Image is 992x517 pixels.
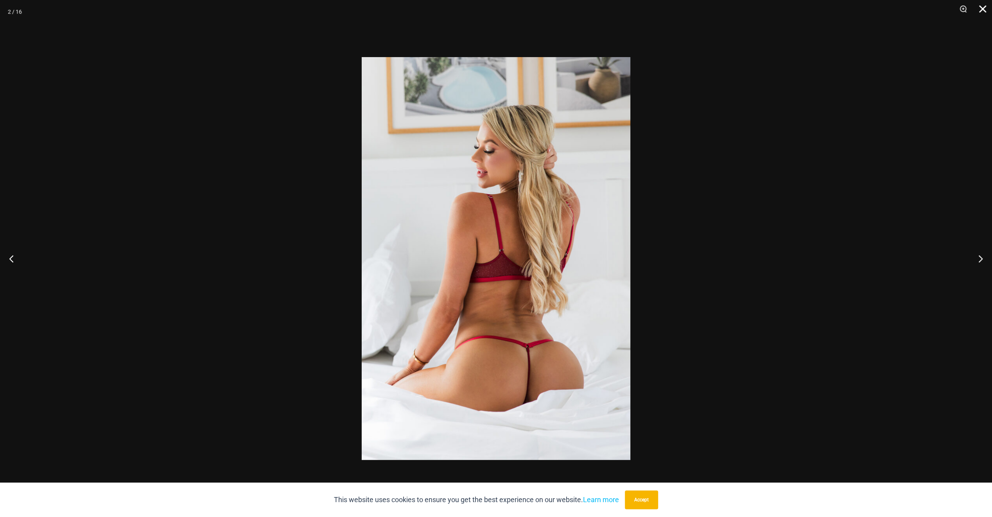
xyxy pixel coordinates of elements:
[583,495,619,504] a: Learn more
[625,490,658,509] button: Accept
[334,494,619,506] p: This website uses cookies to ensure you get the best experience on our website.
[362,57,630,460] img: Guilty Pleasures Red 1045 Bra 689 Micro 06
[8,6,22,18] div: 2 / 16
[963,239,992,278] button: Next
